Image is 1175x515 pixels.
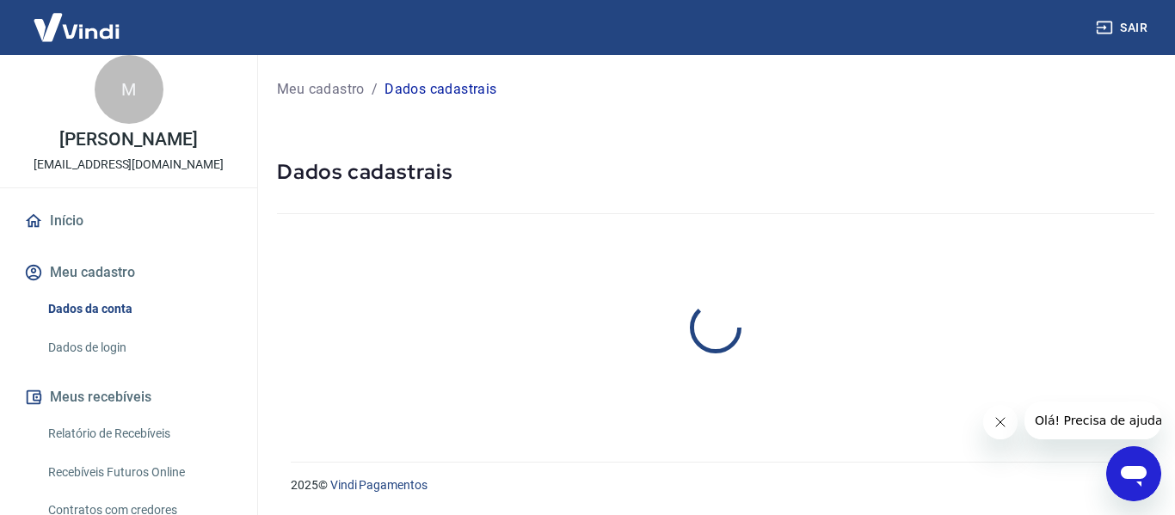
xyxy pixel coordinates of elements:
[983,405,1018,439] iframe: Fechar mensagem
[41,330,237,365] a: Dados de login
[41,416,237,451] a: Relatório de Recebíveis
[277,158,1154,186] h5: Dados cadastrais
[21,378,237,416] button: Meus recebíveis
[384,79,496,100] p: Dados cadastrais
[34,156,224,174] p: [EMAIL_ADDRESS][DOMAIN_NAME]
[21,202,237,240] a: Início
[95,55,163,124] div: M
[1092,12,1154,44] button: Sair
[21,1,132,53] img: Vindi
[330,478,428,492] a: Vindi Pagamentos
[41,291,237,327] a: Dados da conta
[21,254,237,291] button: Meu cadastro
[41,455,237,490] a: Recebíveis Futuros Online
[277,79,365,100] a: Meu cadastro
[1106,446,1161,501] iframe: Botão para abrir a janela de mensagens
[59,131,197,149] p: [PERSON_NAME]
[1024,402,1161,439] iframe: Mensagem da empresa
[291,476,1134,494] p: 2025 ©
[10,12,145,26] span: Olá! Precisa de ajuda?
[372,79,378,100] p: /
